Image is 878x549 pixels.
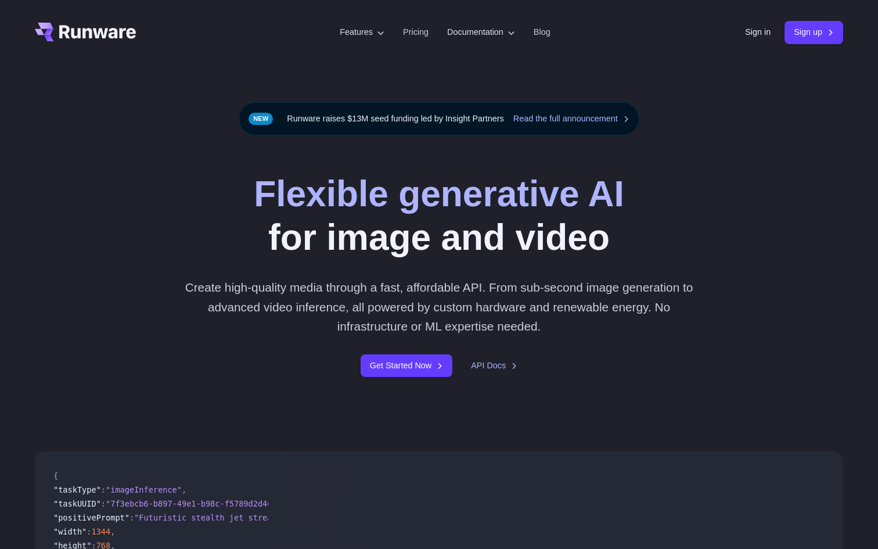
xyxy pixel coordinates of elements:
span: "imageInference" [106,485,182,494]
a: Sign up [785,21,843,44]
a: Blog [534,26,550,39]
a: Read the full announcement [513,112,629,125]
label: Documentation [447,26,515,39]
span: "width" [53,527,87,536]
span: , [110,527,115,536]
h1: for image and video [254,173,624,259]
label: Features [340,26,384,39]
span: , [182,485,186,494]
span: "7f3ebcb6-b897-49e1-b98c-f5789d2d40d7" [106,499,286,508]
a: Sign in [745,26,771,39]
span: : [87,527,91,536]
a: Go to / [35,23,136,41]
span: : [101,485,106,494]
span: : [129,513,134,522]
strong: Flexible generative AI [254,174,624,214]
div: Runware raises $13M seed funding led by Insight Partners [239,102,639,135]
span: : [101,499,106,508]
span: "Futuristic stealth jet streaking through a neon-lit cityscape with glowing purple exhaust" [134,513,567,522]
a: Pricing [403,26,429,39]
a: API Docs [471,359,517,372]
span: "taskType" [53,485,101,494]
span: "positivePrompt" [53,513,129,522]
span: 1344 [91,527,110,536]
span: { [53,471,58,480]
span: "taskUUID" [53,499,101,508]
p: Create high-quality media through a fast, affordable API. From sub-second image generation to adv... [181,278,698,336]
a: Get Started Now [361,354,452,377]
